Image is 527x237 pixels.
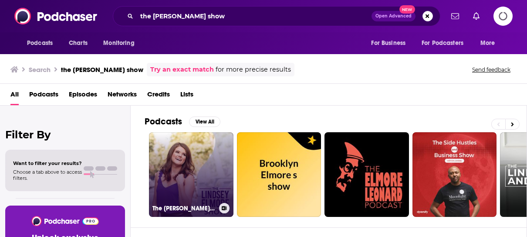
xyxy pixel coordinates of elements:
h3: Search [29,65,51,74]
span: For Business [371,37,405,49]
span: Podcasts [27,37,53,49]
span: For Podcasters [422,37,463,49]
span: More [480,37,495,49]
a: Lists [180,87,193,105]
input: Search podcasts, credits, & more... [137,9,372,23]
a: Episodes [69,87,97,105]
a: Charts [63,35,93,52]
span: New [399,5,415,14]
h3: the [PERSON_NAME] show [61,65,143,74]
h2: Filter By [5,128,125,141]
button: open menu [365,35,416,52]
a: PodcastsView All [145,116,220,127]
a: Try an exact match [150,65,214,75]
button: open menu [97,35,145,52]
h3: The [PERSON_NAME] Show [152,205,216,212]
a: All [10,87,19,105]
span: Charts [69,37,88,49]
button: open menu [21,35,64,52]
button: open menu [474,35,506,52]
button: open menu [416,35,476,52]
button: View All [189,117,220,127]
span: Monitoring [103,37,134,49]
a: The [PERSON_NAME] Show [149,132,233,217]
button: Open AdvancedNew [372,11,416,21]
span: Open Advanced [375,14,412,18]
a: Show notifications dropdown [448,9,463,24]
a: Show notifications dropdown [470,9,483,24]
button: Send feedback [470,66,513,73]
span: Choose a tab above to access filters. [13,169,82,181]
span: for more precise results [216,65,291,75]
span: Logging in [493,7,513,26]
a: Networks [108,87,137,105]
img: Podchaser - Follow, Share and Rate Podcasts [14,8,98,24]
span: Want to filter your results? [13,160,82,166]
h2: Podcasts [145,116,182,127]
div: Search podcasts, credits, & more... [113,6,440,26]
a: Podcasts [29,87,58,105]
a: Credits [147,87,170,105]
img: Podchaser - Follow, Share and Rate Podcasts [31,216,99,226]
